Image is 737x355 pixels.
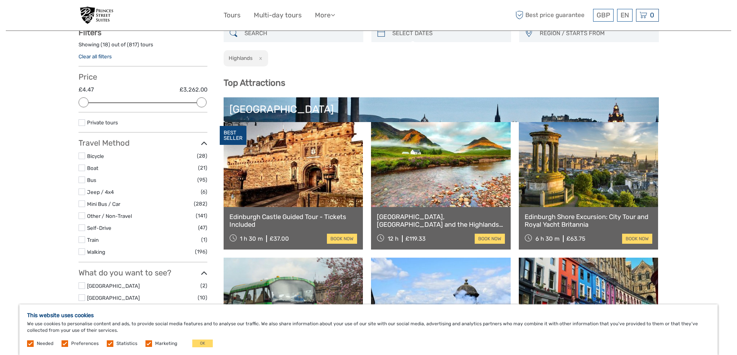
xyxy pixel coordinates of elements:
[254,10,302,21] a: Multi-day tours
[229,103,653,157] a: [GEOGRAPHIC_DATA]
[229,55,253,61] h2: Highlands
[535,235,559,242] span: 6 h 30 m
[87,283,140,289] a: [GEOGRAPHIC_DATA]
[597,11,610,19] span: GBP
[315,10,335,21] a: More
[79,53,112,59] a: Clear all filters
[254,54,264,62] button: x
[201,187,207,196] span: (6)
[79,41,207,53] div: Showing ( ) out of ( ) tours
[87,201,120,207] a: Mini Bus / Car
[19,304,718,355] div: We use cookies to personalise content and ads, to provide social media features and to analyse ou...
[525,213,653,229] a: Edinburgh Shore Excursion: City Tour and Royal Yacht Britannia
[89,12,98,21] button: Open LiveChat chat widget
[37,340,53,347] label: Needed
[198,293,207,302] span: (10)
[389,27,507,40] input: SELECT DATES
[200,281,207,290] span: (2)
[405,235,426,242] div: £119.33
[87,237,99,243] a: Train
[180,86,207,94] label: £3,262.00
[197,151,207,160] span: (28)
[87,153,104,159] a: Bicycle
[87,165,98,171] a: Boat
[224,78,285,88] b: Top Attractions
[224,10,241,21] a: Tours
[241,27,359,40] input: SEARCH
[87,119,118,126] a: Private tours
[194,199,207,208] span: (282)
[79,28,101,37] strong: Filters
[87,225,111,231] a: Self-Drive
[270,235,289,242] div: £37.00
[475,234,505,244] a: book now
[129,41,137,48] label: 817
[79,72,207,82] h3: Price
[79,6,115,25] img: 743-f49adcdf-e477-4e25-b52f-b76abf60a11f_logo_small.jpg
[192,340,213,347] button: OK
[240,235,263,242] span: 1 h 30 m
[79,138,207,148] h3: Travel Method
[197,175,207,184] span: (95)
[198,223,207,232] span: (47)
[87,295,140,301] a: [GEOGRAPHIC_DATA]
[27,312,710,319] h5: This website uses cookies
[229,103,653,116] div: [GEOGRAPHIC_DATA]
[201,235,207,244] span: (1)
[155,340,177,347] label: Marketing
[229,213,357,229] a: Edinburgh Castle Guided Tour - Tickets Included
[622,234,652,244] a: book now
[87,177,96,183] a: Bus
[566,235,585,242] div: £63.75
[87,249,105,255] a: Walking
[196,211,207,220] span: (141)
[79,268,207,277] h3: What do you want to see?
[87,213,132,219] a: Other / Non-Travel
[220,126,246,145] div: BEST SELLER
[617,9,633,22] div: EN
[198,163,207,172] span: (21)
[87,189,114,195] a: Jeep / 4x4
[11,14,87,20] p: We're away right now. Please check back later!
[388,235,398,242] span: 12 h
[377,213,505,229] a: [GEOGRAPHIC_DATA], [GEOGRAPHIC_DATA] and the Highlands Small-Group Day Tour from [GEOGRAPHIC_DATA...
[649,11,655,19] span: 0
[327,234,357,244] a: book now
[195,247,207,256] span: (196)
[536,27,655,40] button: REGION / STARTS FROM
[79,86,94,94] label: £4.47
[71,340,99,347] label: Preferences
[103,41,108,48] label: 18
[514,9,591,22] span: Best price guarantee
[116,340,137,347] label: Statistics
